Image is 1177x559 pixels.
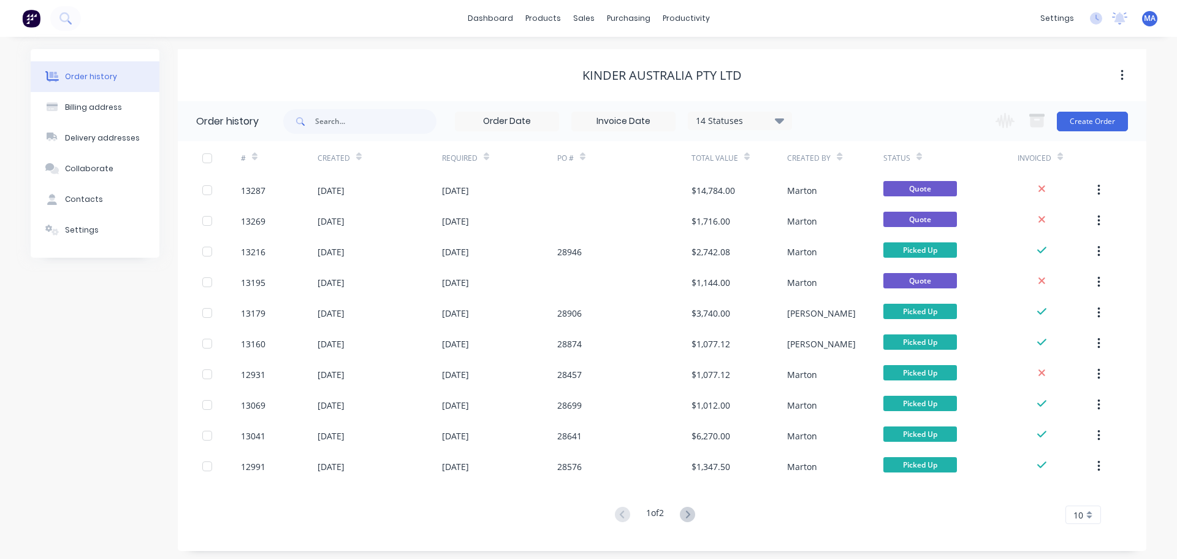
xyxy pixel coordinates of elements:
[1073,509,1083,522] span: 10
[31,123,159,153] button: Delivery addresses
[442,184,469,197] div: [DATE]
[691,141,787,175] div: Total Value
[691,245,730,258] div: $2,742.08
[557,153,574,164] div: PO #
[787,460,817,473] div: Marton
[442,337,469,350] div: [DATE]
[883,426,957,442] span: Picked Up
[65,102,122,113] div: Billing address
[318,215,345,228] div: [DATE]
[691,368,730,381] div: $1,077.12
[1018,141,1094,175] div: Invoiced
[787,245,817,258] div: Marton
[557,245,582,258] div: 28946
[31,92,159,123] button: Billing address
[787,399,817,412] div: Marton
[883,181,957,196] span: Quote
[241,307,265,320] div: 13179
[442,245,469,258] div: [DATE]
[65,194,103,205] div: Contacts
[65,163,113,174] div: Collaborate
[318,460,345,473] div: [DATE]
[442,153,478,164] div: Required
[196,114,259,129] div: Order history
[787,153,831,164] div: Created By
[442,276,469,289] div: [DATE]
[688,114,791,128] div: 14 Statuses
[691,153,738,164] div: Total Value
[883,273,957,288] span: Quote
[601,9,657,28] div: purchasing
[241,245,265,258] div: 13216
[883,242,957,258] span: Picked Up
[1034,9,1080,28] div: settings
[557,430,582,442] div: 28641
[787,307,856,320] div: [PERSON_NAME]
[31,184,159,215] button: Contacts
[787,141,883,175] div: Created By
[557,307,582,320] div: 28906
[691,460,730,473] div: $1,347.50
[241,276,265,289] div: 13195
[318,307,345,320] div: [DATE]
[787,368,817,381] div: Marton
[572,112,675,131] input: Invoice Date
[65,71,117,82] div: Order history
[318,399,345,412] div: [DATE]
[462,9,519,28] a: dashboard
[883,212,957,227] span: Quote
[691,307,730,320] div: $3,740.00
[787,184,817,197] div: Marton
[691,276,730,289] div: $1,144.00
[883,141,1018,175] div: Status
[318,276,345,289] div: [DATE]
[318,245,345,258] div: [DATE]
[65,133,140,144] div: Delivery addresses
[318,184,345,197] div: [DATE]
[241,141,318,175] div: #
[442,460,469,473] div: [DATE]
[22,9,40,28] img: Factory
[787,276,817,289] div: Marton
[657,9,716,28] div: productivity
[787,215,817,228] div: Marton
[442,368,469,381] div: [DATE]
[442,307,469,320] div: [DATE]
[691,399,730,412] div: $1,012.00
[241,337,265,350] div: 13160
[646,506,664,524] div: 1 of 2
[31,215,159,245] button: Settings
[519,9,567,28] div: products
[318,141,442,175] div: Created
[883,304,957,319] span: Picked Up
[557,399,582,412] div: 28699
[883,365,957,380] span: Picked Up
[557,337,582,350] div: 28874
[65,225,99,236] div: Settings
[1018,153,1051,164] div: Invoiced
[557,368,582,381] div: 28457
[557,141,691,175] div: PO #
[442,399,469,412] div: [DATE]
[883,334,957,350] span: Picked Up
[241,368,265,381] div: 12931
[442,215,469,228] div: [DATE]
[691,184,735,197] div: $14,784.00
[567,9,601,28] div: sales
[318,430,345,442] div: [DATE]
[582,68,742,83] div: Kinder Australia Pty Ltd
[31,153,159,184] button: Collaborate
[455,112,558,131] input: Order Date
[241,215,265,228] div: 13269
[241,430,265,442] div: 13041
[318,368,345,381] div: [DATE]
[787,430,817,442] div: Marton
[318,337,345,350] div: [DATE]
[1057,112,1128,131] button: Create Order
[31,61,159,92] button: Order history
[442,141,557,175] div: Required
[241,153,246,164] div: #
[883,153,910,164] div: Status
[691,215,730,228] div: $1,716.00
[883,457,957,472] span: Picked Up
